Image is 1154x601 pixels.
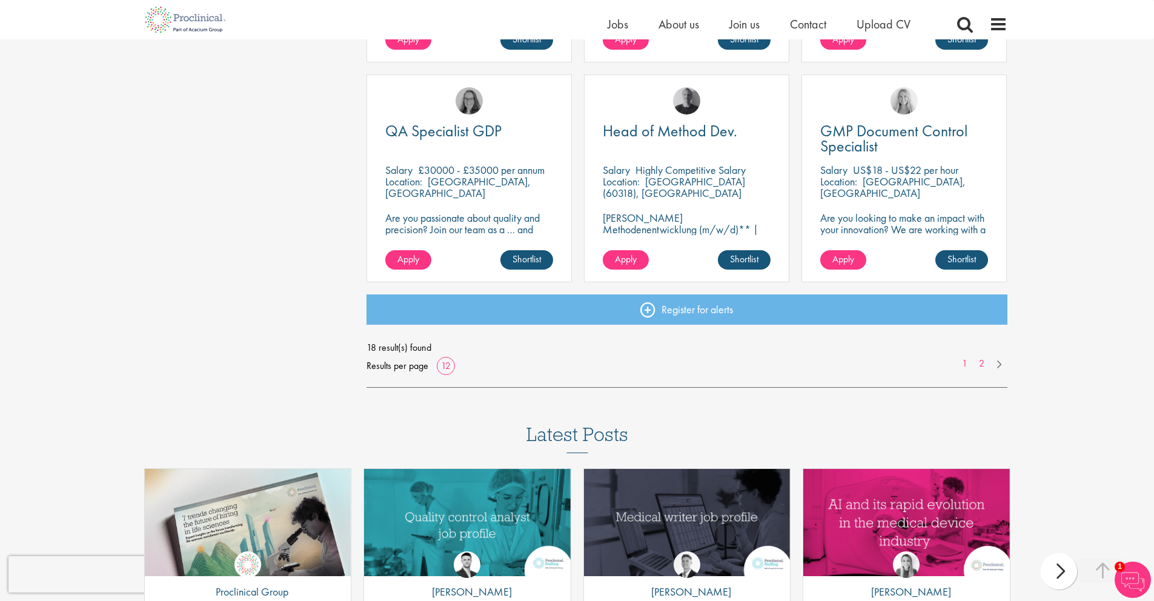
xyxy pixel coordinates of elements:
[729,16,760,32] a: Join us
[8,556,164,593] iframe: reCAPTCHA
[603,212,771,270] p: [PERSON_NAME] Methodenentwicklung (m/w/d)** | Dauerhaft | Biowissenschaften | [GEOGRAPHIC_DATA] (...
[603,250,649,270] a: Apply
[603,174,745,200] p: [GEOGRAPHIC_DATA] (60318), [GEOGRAPHIC_DATA]
[935,30,988,50] a: Shortlist
[364,469,571,576] img: quality control analyst job profile
[145,469,351,576] a: Link to a post
[803,469,1010,576] img: AI and Its Impact on the Medical Device Industry | Proclinical
[364,469,571,576] a: Link to a post
[820,124,988,154] a: GMP Document Control Specialist
[1115,562,1125,572] span: 1
[385,124,553,139] a: QA Specialist GDP
[145,469,351,585] img: Proclinical: Life sciences hiring trends report 2025
[603,30,649,50] a: Apply
[673,87,700,115] img: Felix Zimmer
[437,359,455,372] a: 12
[603,174,640,188] span: Location:
[526,424,628,453] h3: Latest Posts
[584,469,791,576] a: Link to a post
[385,250,431,270] a: Apply
[584,469,791,576] img: Medical writer job profile
[820,250,866,270] a: Apply
[642,584,731,600] p: [PERSON_NAME]
[418,163,545,177] p: £30000 - £35000 per annum
[820,212,988,270] p: Are you looking to make an impact with your innovation? We are working with a well-established ph...
[385,30,431,50] a: Apply
[820,121,967,156] span: GMP Document Control Specialist
[366,357,428,375] span: Results per page
[893,551,920,578] img: Hannah Burke
[820,174,966,200] p: [GEOGRAPHIC_DATA], [GEOGRAPHIC_DATA]
[857,16,910,32] a: Upload CV
[500,250,553,270] a: Shortlist
[718,250,771,270] a: Shortlist
[385,121,502,141] span: QA Specialist GDP
[862,584,951,600] p: [PERSON_NAME]
[603,124,771,139] a: Head of Method Dev.
[658,16,699,32] a: About us
[385,174,531,200] p: [GEOGRAPHIC_DATA], [GEOGRAPHIC_DATA]
[385,212,553,258] p: Are you passionate about quality and precision? Join our team as a … and help ensure top-tier sta...
[366,294,1007,325] a: Register for alerts
[853,163,958,177] p: US$18 - US$22 per hour
[397,253,419,265] span: Apply
[603,121,737,141] span: Head of Method Dev.
[935,250,988,270] a: Shortlist
[820,163,847,177] span: Salary
[423,584,512,600] p: [PERSON_NAME]
[890,87,918,115] img: Shannon Briggs
[608,16,628,32] a: Jobs
[832,253,854,265] span: Apply
[385,174,422,188] span: Location:
[803,469,1010,576] a: Link to a post
[615,253,637,265] span: Apply
[366,339,1007,357] span: 18 result(s) found
[956,357,973,371] a: 1
[385,163,413,177] span: Salary
[500,30,553,50] a: Shortlist
[1115,562,1151,598] img: Chatbot
[820,30,866,50] a: Apply
[603,163,630,177] span: Salary
[674,551,700,578] img: George Watson
[1041,553,1077,589] div: next
[973,357,990,371] a: 2
[207,584,288,600] p: Proclinical Group
[454,551,480,578] img: Joshua Godden
[820,174,857,188] span: Location:
[790,16,826,32] a: Contact
[456,87,483,115] img: Ingrid Aymes
[718,30,771,50] a: Shortlist
[635,163,746,177] p: Highly Competitive Salary
[234,551,261,578] img: Proclinical Group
